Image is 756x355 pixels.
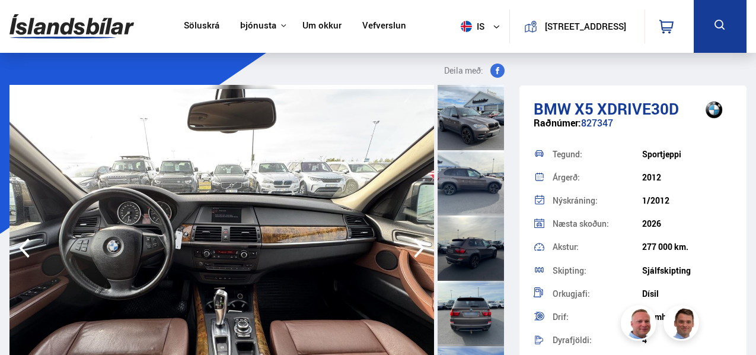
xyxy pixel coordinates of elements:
[439,64,509,78] button: Deila með:
[516,9,637,43] a: [STREET_ADDRESS]
[553,267,643,275] div: Skipting:
[553,196,643,205] div: Nýskráning:
[553,173,643,182] div: Árgerð:
[575,98,679,119] span: X5 XDRIVE30D
[542,21,629,31] button: [STREET_ADDRESS]
[553,313,643,321] div: Drif:
[642,150,732,159] div: Sportjeppi
[302,20,342,33] a: Um okkur
[534,118,732,141] div: 827347
[642,173,732,182] div: 2012
[642,335,732,345] div: 4
[690,91,738,128] img: brand logo
[553,336,643,344] div: Dyrafjöldi:
[642,266,732,275] div: Sjálfskipting
[240,20,276,31] button: Þjónusta
[553,150,643,159] div: Tegund:
[9,5,45,40] button: Opna LiveChat spjallviðmót
[9,7,134,46] img: G0Ugv5HjCgRt.svg
[461,21,472,32] img: svg+xml;base64,PHN2ZyB4bWxucz0iaHR0cDovL3d3dy53My5vcmcvMjAwMC9zdmciIHdpZHRoPSI1MTIiIGhlaWdodD0iNT...
[553,290,643,298] div: Orkugjafi:
[184,20,219,33] a: Söluskrá
[456,21,486,32] span: is
[623,307,658,343] img: siFngHWaQ9KaOqBr.png
[642,196,732,205] div: 1/2012
[642,289,732,299] div: Dísil
[665,307,701,343] img: FbJEzSuNWCJXmdc-.webp
[534,116,581,129] span: Raðnúmer:
[534,98,571,119] span: BMW
[642,242,732,252] div: 277 000 km.
[444,64,483,78] span: Deila með:
[553,243,643,251] div: Akstur:
[553,220,643,228] div: Næsta skoðun:
[362,20,406,33] a: Vefverslun
[456,9,509,44] button: is
[642,219,732,229] div: 2026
